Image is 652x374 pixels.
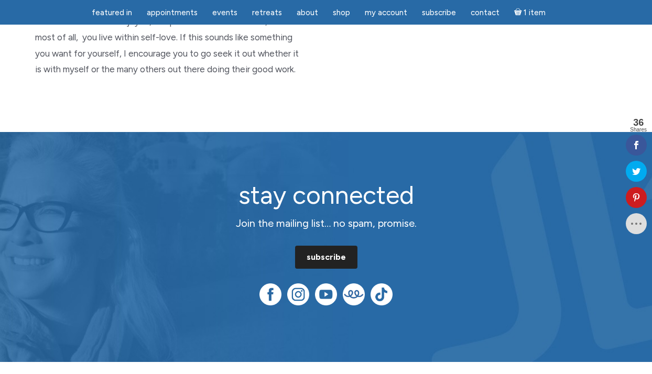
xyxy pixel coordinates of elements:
[416,3,462,23] a: Subscribe
[358,3,414,23] a: My Account
[524,9,546,17] span: 1 item
[297,8,318,17] span: About
[147,8,198,17] span: Appointments
[85,3,138,23] a: featured in
[315,283,337,305] img: YouTube
[92,8,132,17] span: featured in
[140,3,204,23] a: Appointments
[259,283,281,305] img: Facebook
[514,8,524,17] i: Cart
[464,3,506,23] a: Contact
[206,3,244,23] a: Events
[630,118,647,127] span: 36
[327,3,356,23] a: Shop
[333,8,350,17] span: Shop
[212,8,237,17] span: Events
[246,3,288,23] a: Retreats
[365,8,407,17] span: My Account
[508,2,552,23] a: Cart1 item
[140,215,512,232] p: Join the mailing list… no spam, promise.
[630,127,647,133] span: Shares
[290,3,324,23] a: About
[140,181,512,209] h2: stay connected
[287,283,309,305] img: Instagram
[343,283,365,305] img: Teespring
[471,8,499,17] span: Contact
[371,283,393,305] img: TikTok
[252,8,282,17] span: Retreats
[422,8,456,17] span: Subscribe
[295,246,357,269] a: subscribe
